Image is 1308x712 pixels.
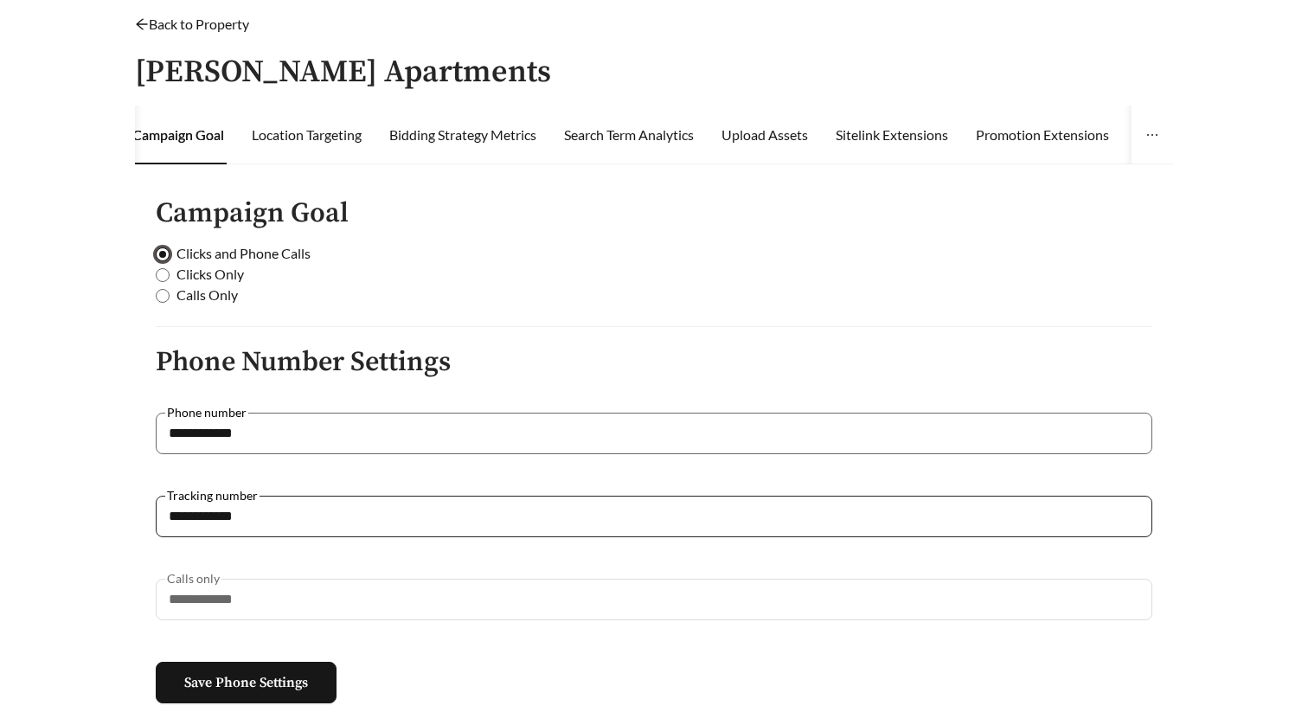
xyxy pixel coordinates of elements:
[132,125,224,145] div: Campaign Goal
[135,16,249,32] a: arrow-leftBack to Property
[976,125,1109,145] div: Promotion Extensions
[1145,128,1159,142] span: ellipsis
[135,17,149,31] span: arrow-left
[1132,106,1173,164] button: ellipsis
[170,264,251,285] span: Clicks Only
[252,125,362,145] div: Location Targeting
[170,243,317,264] span: Clicks and Phone Calls
[170,285,245,305] span: Calls Only
[156,348,1152,378] h4: Phone Number Settings
[184,672,308,693] span: Save Phone Settings
[564,125,694,145] div: Search Term Analytics
[721,125,808,145] div: Upload Assets
[156,199,1152,229] h4: Campaign Goal
[135,55,551,90] h3: [PERSON_NAME] Apartments
[836,125,948,145] div: Sitelink Extensions
[156,662,337,703] button: Save Phone Settings
[389,125,536,145] div: Bidding Strategy Metrics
